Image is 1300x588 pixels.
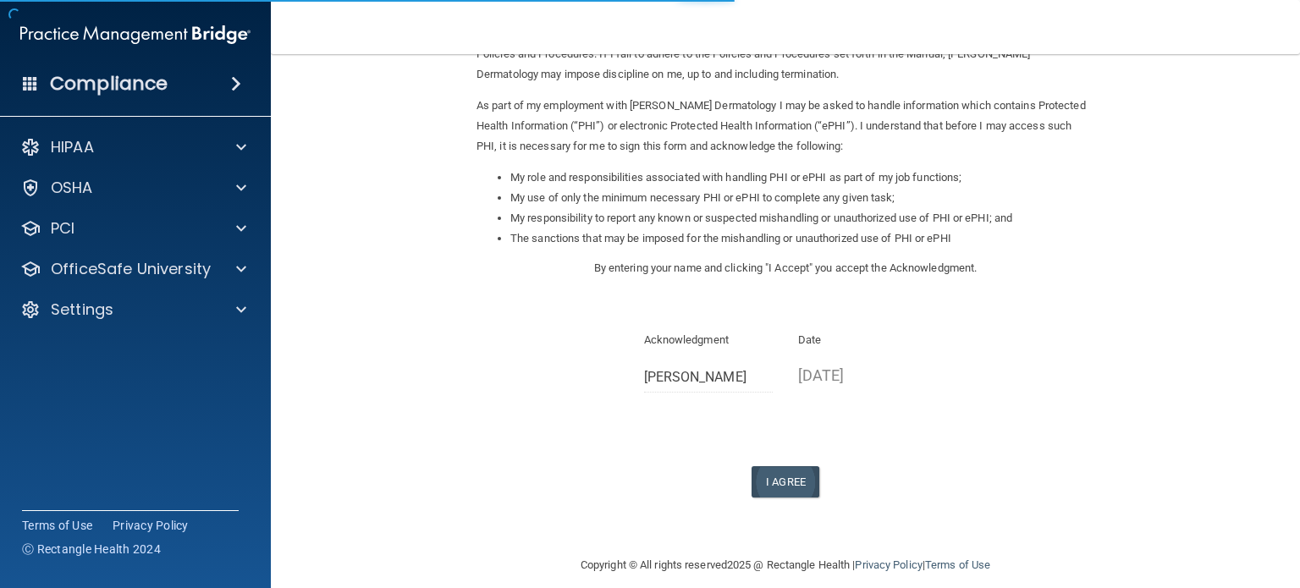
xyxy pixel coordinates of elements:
[51,137,94,157] p: HIPAA
[476,96,1094,157] p: As part of my employment with [PERSON_NAME] Dermatology I may be asked to handle information whic...
[798,361,928,389] p: [DATE]
[476,258,1094,278] p: By entering your name and clicking "I Accept" you accept the Acknowledgment.
[798,330,928,350] p: Date
[855,558,922,571] a: Privacy Policy
[22,541,161,558] span: Ⓒ Rectangle Health 2024
[20,259,246,279] a: OfficeSafe University
[20,299,246,320] a: Settings
[925,558,990,571] a: Terms of Use
[113,517,189,534] a: Privacy Policy
[510,168,1094,188] li: My role and responsibilities associated with handling PHI or ePHI as part of my job functions;
[51,259,211,279] p: OfficeSafe University
[752,466,819,497] button: I Agree
[510,208,1094,228] li: My responsibility to report any known or suspected mishandling or unauthorized use of PHI or ePHI...
[510,188,1094,208] li: My use of only the minimum necessary PHI or ePHI to complete any given task;
[51,218,74,239] p: PCI
[22,517,92,534] a: Terms of Use
[20,178,246,198] a: OSHA
[51,299,113,320] p: Settings
[20,218,246,239] a: PCI
[644,361,774,393] input: Full Name
[510,228,1094,249] li: The sanctions that may be imposed for the mishandling or unauthorized use of PHI or ePHI
[20,18,251,52] img: PMB logo
[50,72,168,96] h4: Compliance
[20,137,246,157] a: HIPAA
[51,178,93,198] p: OSHA
[644,330,774,350] p: Acknowledgment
